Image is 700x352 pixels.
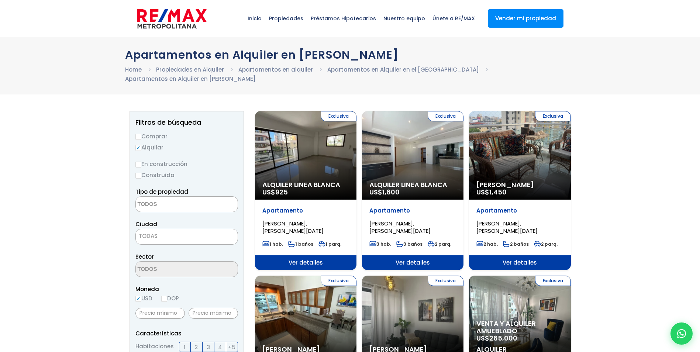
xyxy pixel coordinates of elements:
[369,207,456,214] p: Apartamento
[161,296,167,302] input: DOP
[135,173,141,179] input: Construida
[265,7,307,30] span: Propiedades
[135,308,185,319] input: Precio mínimo
[288,241,313,247] span: 1 baños
[362,255,463,270] span: Ver detalles
[369,220,431,235] span: [PERSON_NAME], [PERSON_NAME][DATE]
[262,241,283,247] span: 1 hab.
[488,9,563,28] a: Vender mi propiedad
[136,262,207,277] textarea: Search
[135,119,238,126] h2: Filtros de búsqueda
[307,7,380,30] span: Préstamos Hipotecarios
[156,66,224,73] a: Propiedades en Alquiler
[195,342,198,352] span: 2
[135,132,238,141] label: Comprar
[275,187,288,197] span: 925
[139,232,158,240] span: TODAS
[125,48,575,61] h1: Apartamentos en Alquiler en [PERSON_NAME]
[476,187,507,197] span: US$
[428,276,463,286] span: Exclusiva
[161,294,179,303] label: DOP
[503,241,529,247] span: 2 baños
[362,111,463,270] a: Exclusiva Alquiler Linea Blanca US$1,600 Apartamento [PERSON_NAME], [PERSON_NAME][DATE] 3 hab. 3 ...
[135,162,141,168] input: En construcción
[207,342,210,352] span: 3
[369,241,391,247] span: 3 hab.
[135,220,157,228] span: Ciudad
[135,253,154,260] span: Sector
[534,241,558,247] span: 2 parq.
[428,241,451,247] span: 2 parq.
[135,159,238,169] label: En construcción
[428,111,463,121] span: Exclusiva
[262,187,288,197] span: US$
[255,111,356,270] a: Exclusiva Alquiler Linea Blanca US$925 Apartamento [PERSON_NAME], [PERSON_NAME][DATE] 1 hab. 1 ba...
[476,220,538,235] span: [PERSON_NAME], [PERSON_NAME][DATE]
[321,111,356,121] span: Exclusiva
[135,294,152,303] label: USD
[135,229,238,245] span: TODAS
[469,111,570,270] a: Exclusiva [PERSON_NAME] US$1,450 Apartamento [PERSON_NAME], [PERSON_NAME][DATE] 2 hab. 2 baños 2 ...
[382,187,400,197] span: 1,600
[184,342,186,352] span: 1
[489,334,517,343] span: 265,000
[228,342,235,352] span: +5
[135,329,238,338] p: Características
[476,207,563,214] p: Apartamento
[135,143,238,152] label: Alquilar
[429,7,479,30] span: Únete a RE/MAX
[380,7,429,30] span: Nuestro equipo
[135,296,141,302] input: USD
[262,220,324,235] span: [PERSON_NAME], [PERSON_NAME][DATE]
[135,284,238,294] span: Moneda
[476,241,498,247] span: 2 hab.
[369,181,456,189] span: Alquiler Linea Blanca
[255,255,356,270] span: Ver detalles
[262,207,349,214] p: Apartamento
[135,342,174,352] span: Habitaciones
[318,241,341,247] span: 1 parq.
[396,241,423,247] span: 3 baños
[135,188,188,196] span: Tipo de propiedad
[321,276,356,286] span: Exclusiva
[136,231,238,241] span: TODAS
[137,8,207,30] img: remax-metropolitana-logo
[489,187,507,197] span: 1,450
[369,187,400,197] span: US$
[125,74,256,83] li: Apartamentos en Alquiler en [PERSON_NAME]
[476,181,563,189] span: [PERSON_NAME]
[535,111,571,121] span: Exclusiva
[125,66,142,73] a: Home
[136,197,207,213] textarea: Search
[469,255,570,270] span: Ver detalles
[262,181,349,189] span: Alquiler Linea Blanca
[244,7,265,30] span: Inicio
[135,145,141,151] input: Alquilar
[238,66,313,73] a: Apartamentos en alquiler
[189,308,238,319] input: Precio máximo
[476,320,563,335] span: Venta y alquiler amueblado
[218,342,222,352] span: 4
[135,170,238,180] label: Construida
[476,334,517,343] span: US$
[327,66,479,73] a: Apartamentos en Alquiler en el [GEOGRAPHIC_DATA]
[135,134,141,140] input: Comprar
[535,276,571,286] span: Exclusiva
